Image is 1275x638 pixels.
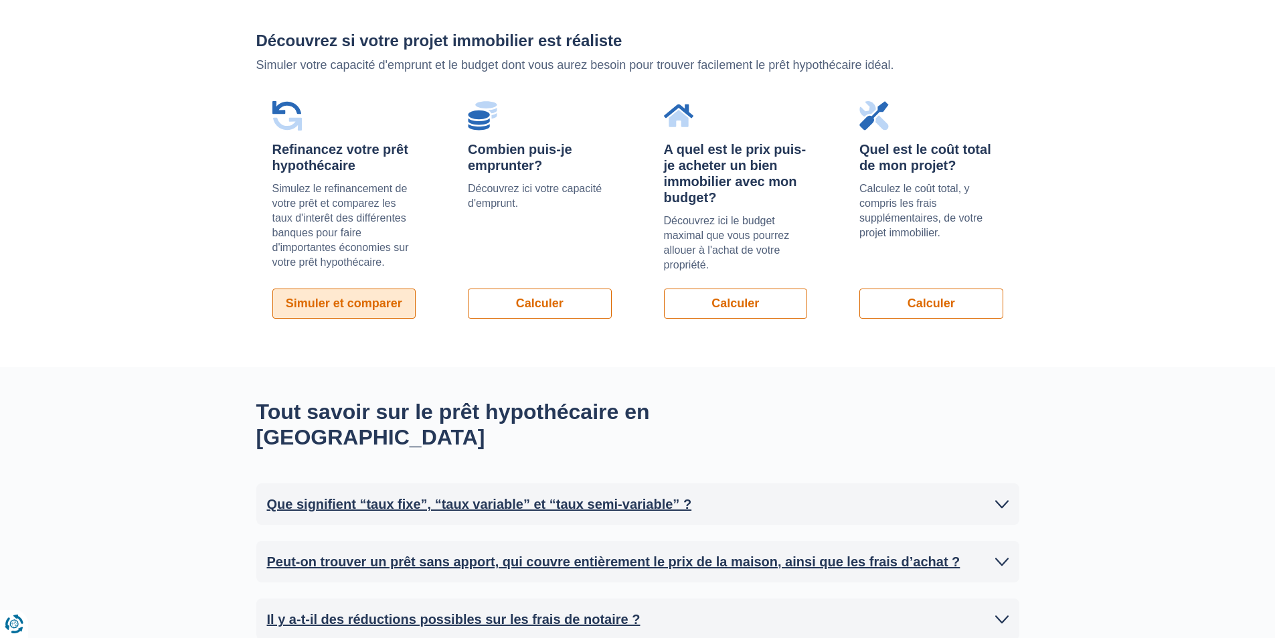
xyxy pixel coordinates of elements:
[267,552,1009,572] a: Peut-on trouver un prêt sans apport, qui couvre entièrement le prix de la maison, ainsi que les f...
[468,289,612,319] a: Calculer
[468,181,612,211] p: Découvrez ici votre capacité d'emprunt.
[664,141,808,206] div: A quel est le prix puis-je acheter un bien immobilier avec mon budget?
[664,289,808,319] a: Calculer
[256,57,1019,74] p: Simuler votre capacité d'emprunt et le budget dont vous aurez besoin pour trouver facilement le p...
[859,181,1003,240] p: Calculez le coût total, y compris les frais supplémentaires, de votre projet immobilier.
[267,552,960,572] h2: Peut-on trouver un prêt sans apport, qui couvre entièrement le prix de la maison, ainsi que les f...
[256,399,758,451] h2: Tout savoir sur le prêt hypothécaire en [GEOGRAPHIC_DATA]
[272,181,416,270] p: Simulez le refinancement de votre prêt et comparez les taux d'interêt des différentes banques pou...
[267,609,641,629] h2: Il y a-t-il des réductions possibles sur les frais de notaire ?
[859,289,1003,319] a: Calculer
[664,101,693,131] img: A quel est le prix puis-je acheter un bien immobilier avec mon budget?
[859,101,889,131] img: Quel est le coût total de mon projet?
[272,141,416,173] div: Refinancez votre prêt hypothécaire
[272,289,416,319] a: Simuler et comparer
[272,101,302,131] img: Refinancez votre prêt hypothécaire
[468,101,497,131] img: Combien puis-je emprunter?
[859,141,1003,173] div: Quel est le coût total de mon projet?
[267,494,692,514] h2: Que signifient “taux fixe”, “taux variable” et “taux semi-variable” ?
[267,609,1009,629] a: Il y a-t-il des réductions possibles sur les frais de notaire ?
[664,214,808,272] p: Découvrez ici le budget maximal que vous pourrez allouer à l'achat de votre propriété.
[267,494,1009,514] a: Que signifient “taux fixe”, “taux variable” et “taux semi-variable” ?
[256,32,1019,50] h2: Découvrez si votre projet immobilier est réaliste
[468,141,612,173] div: Combien puis-je emprunter?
